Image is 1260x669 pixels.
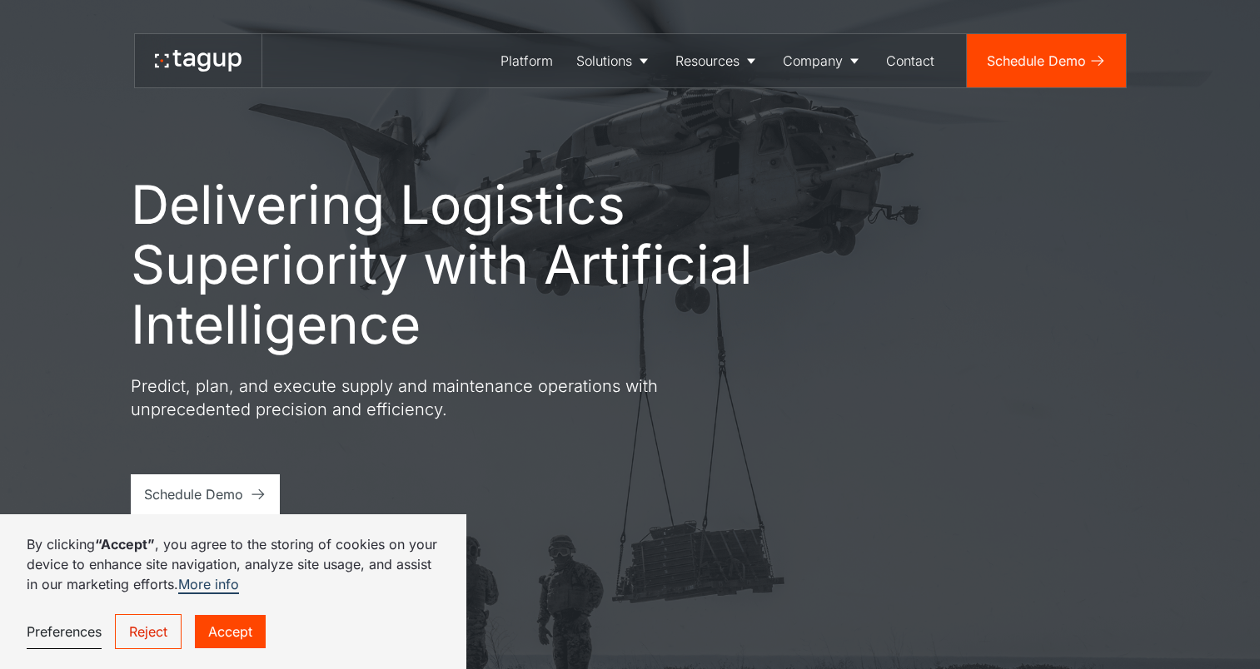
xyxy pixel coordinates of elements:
[27,534,440,594] p: By clicking , you agree to the storing of cookies on your device to enhance site navigation, anal...
[131,474,280,514] a: Schedule Demo
[565,34,664,87] a: Solutions
[115,614,182,649] a: Reject
[967,34,1126,87] a: Schedule Demo
[131,175,830,354] h1: Delivering Logistics Superiority with Artificial Intelligence
[144,484,243,504] div: Schedule Demo
[27,615,102,649] a: Preferences
[178,576,239,594] a: More info
[874,34,946,87] a: Contact
[95,536,155,553] strong: “Accept”
[771,34,874,87] a: Company
[783,51,843,71] div: Company
[195,615,266,648] a: Accept
[664,34,771,87] a: Resources
[501,51,553,71] div: Platform
[886,51,934,71] div: Contact
[131,374,730,421] p: Predict, plan, and execute supply and maintenance operations with unprecedented precision and eff...
[987,51,1086,71] div: Schedule Demo
[489,34,565,87] a: Platform
[576,51,632,71] div: Solutions
[675,51,740,71] div: Resources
